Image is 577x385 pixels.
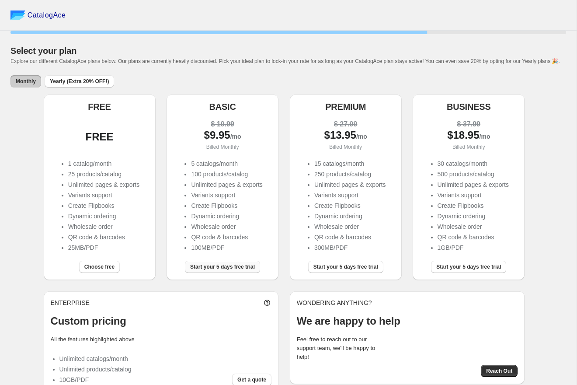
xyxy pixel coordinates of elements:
li: QR code & barcodes [438,233,509,241]
li: Dynamic ordering [438,212,509,220]
li: QR code & barcodes [68,233,139,241]
li: Create Flipbooks [314,201,386,210]
div: $ 19.99 [174,120,271,129]
h5: FREE [88,101,111,112]
div: $ 13.95 [297,131,395,141]
p: Billed Monthly [297,143,395,151]
h5: PREMIUM [325,101,366,112]
li: Unlimited pages & exports [438,180,509,189]
li: 500 products/catalog [438,170,509,178]
span: CatalogAce [28,11,66,20]
li: Create Flipbooks [68,201,139,210]
div: FREE [51,133,149,141]
li: Unlimited pages & exports [68,180,139,189]
div: $ 37.99 [420,120,518,129]
h5: BASIC [209,101,236,112]
span: Select your plan [10,46,76,56]
span: Monthly [16,78,36,85]
span: Yearly (Extra 20% OFF!) [50,78,109,85]
li: Create Flipbooks [438,201,509,210]
li: Dynamic ordering [314,212,386,220]
li: 1 catalog/month [68,159,139,168]
li: QR code & barcodes [314,233,386,241]
li: Create Flipbooks [191,201,262,210]
li: Unlimited products/catalog [59,365,132,374]
span: Reach Out [486,367,512,374]
button: Monthly [10,75,41,87]
li: Unlimited pages & exports [314,180,386,189]
span: /mo [230,133,241,140]
li: Wholesale order [438,222,509,231]
li: 25 products/catalog [68,170,139,178]
li: 250 products/catalog [314,170,386,178]
span: Start your 5 days free trial [190,263,255,270]
li: 15 catalogs/month [314,159,386,168]
div: $ 18.95 [420,131,518,141]
button: Start your 5 days free trial [185,261,260,273]
li: 5 catalogs/month [191,159,262,168]
span: /mo [480,133,490,140]
p: WONDERING ANYTHING? [297,298,518,307]
p: Billed Monthly [174,143,271,151]
li: Dynamic ordering [191,212,262,220]
div: $ 27.99 [297,120,395,129]
div: $ 9.95 [174,131,271,141]
li: Dynamic ordering [68,212,139,220]
li: 100 products/catalog [191,170,262,178]
span: /mo [356,133,367,140]
span: Start your 5 days free trial [436,263,501,270]
img: catalog ace [10,10,25,20]
h5: BUSINESS [447,101,491,112]
li: 1GB/PDF [438,243,509,252]
li: Variants support [438,191,509,199]
li: Wholesale order [191,222,262,231]
span: Get a quote [237,376,266,383]
li: 10GB/PDF [59,375,132,384]
p: Custom pricing [51,314,272,328]
span: Choose free [84,263,115,270]
button: Start your 5 days free trial [308,261,383,273]
li: Variants support [191,191,262,199]
span: Start your 5 days free trial [313,263,378,270]
span: Explore our different CatalogAce plans below. Our plans are currently heavily discounted. Pick yo... [10,58,560,64]
label: All the features highlighted above [51,336,135,343]
li: 25MB/PDF [68,243,139,252]
li: 100MB/PDF [191,243,262,252]
p: We are happy to help [297,314,518,328]
li: Wholesale order [314,222,386,231]
button: Yearly (Extra 20% OFF!) [45,75,114,87]
li: Variants support [314,191,386,199]
p: Billed Monthly [420,143,518,151]
li: 300MB/PDF [314,243,386,252]
button: Reach Out [481,365,518,377]
button: Choose free [79,261,120,273]
li: Variants support [68,191,139,199]
p: ENTERPRISE [51,298,90,307]
li: Unlimited pages & exports [191,180,262,189]
li: Unlimited catalogs/month [59,354,132,363]
button: Start your 5 days free trial [431,261,506,273]
li: QR code & barcodes [191,233,262,241]
li: Wholesale order [68,222,139,231]
li: 30 catalogs/month [438,159,509,168]
p: Feel free to reach out to our support team, we'll be happy to help! [297,335,384,361]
